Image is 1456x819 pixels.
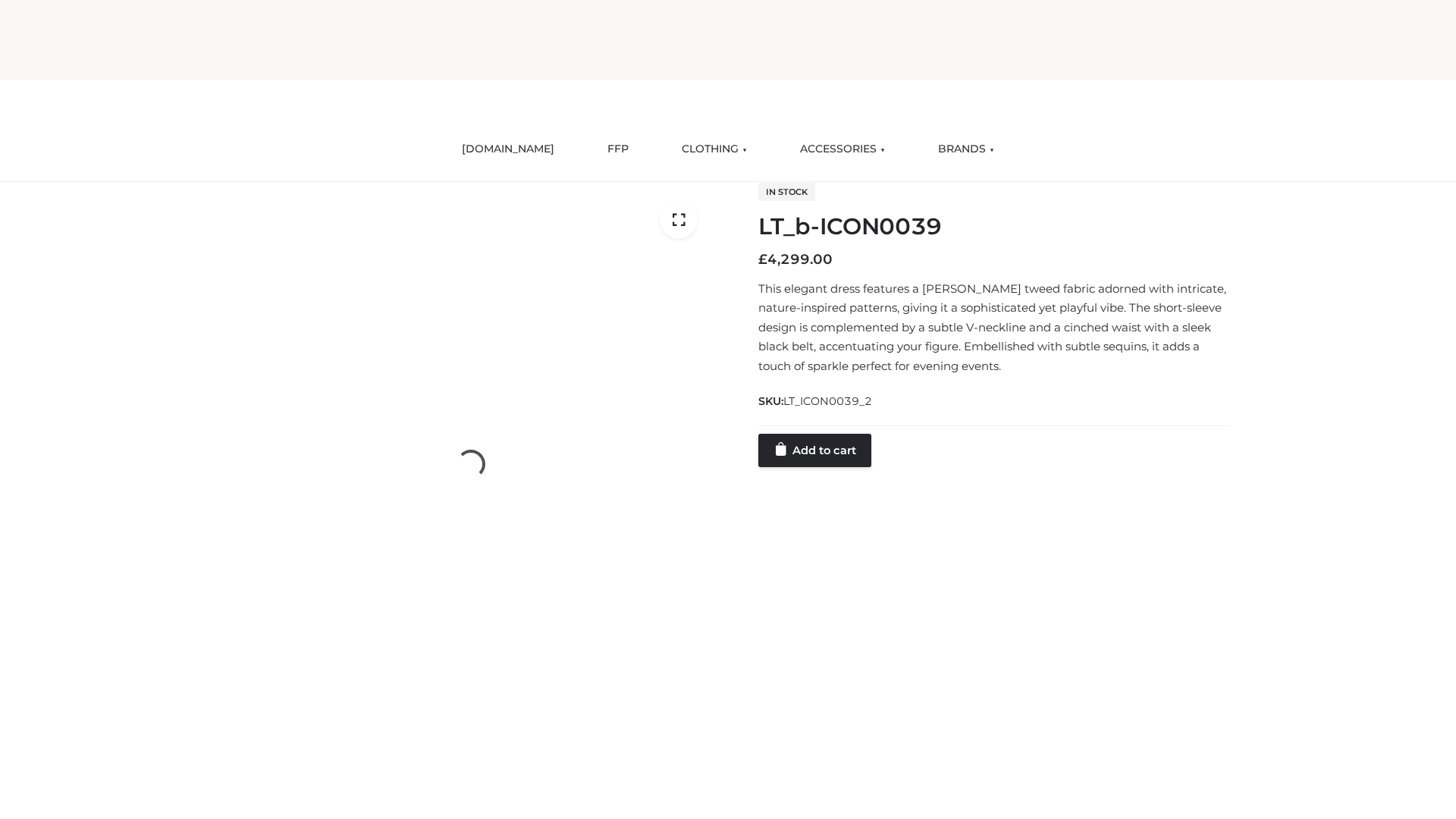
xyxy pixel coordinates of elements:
[450,133,566,166] a: [DOMAIN_NAME]
[758,279,1231,376] p: This elegant dress features a [PERSON_NAME] tweed fabric adorned with intricate, nature-inspired ...
[758,434,871,467] a: Add to cart
[789,133,896,166] a: ACCESSORIES
[783,394,872,408] span: LT_ICON0039_2
[758,251,767,268] span: £
[758,392,874,410] span: SKU:
[758,213,1231,240] h1: LT_b-ICON0039
[758,183,815,201] span: In stock
[596,133,640,166] a: FFP
[758,251,833,268] bdi: 4,299.00
[927,133,1006,166] a: BRANDS
[670,133,758,166] a: CLOTHING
